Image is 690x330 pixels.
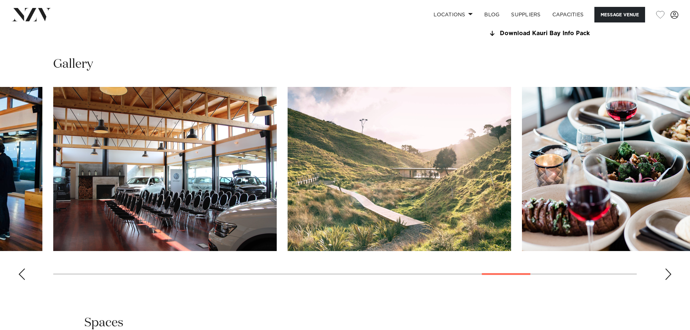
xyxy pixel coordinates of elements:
[12,8,51,21] img: nzv-logo.png
[594,7,645,22] button: Message Venue
[547,7,590,22] a: Capacities
[478,7,505,22] a: BLOG
[53,56,93,72] h2: Gallery
[288,87,511,251] swiper-slide: 24 / 30
[505,7,546,22] a: SUPPLIERS
[53,87,277,251] swiper-slide: 23 / 30
[488,30,606,37] a: Download Kauri Bay Info Pack
[428,7,478,22] a: Locations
